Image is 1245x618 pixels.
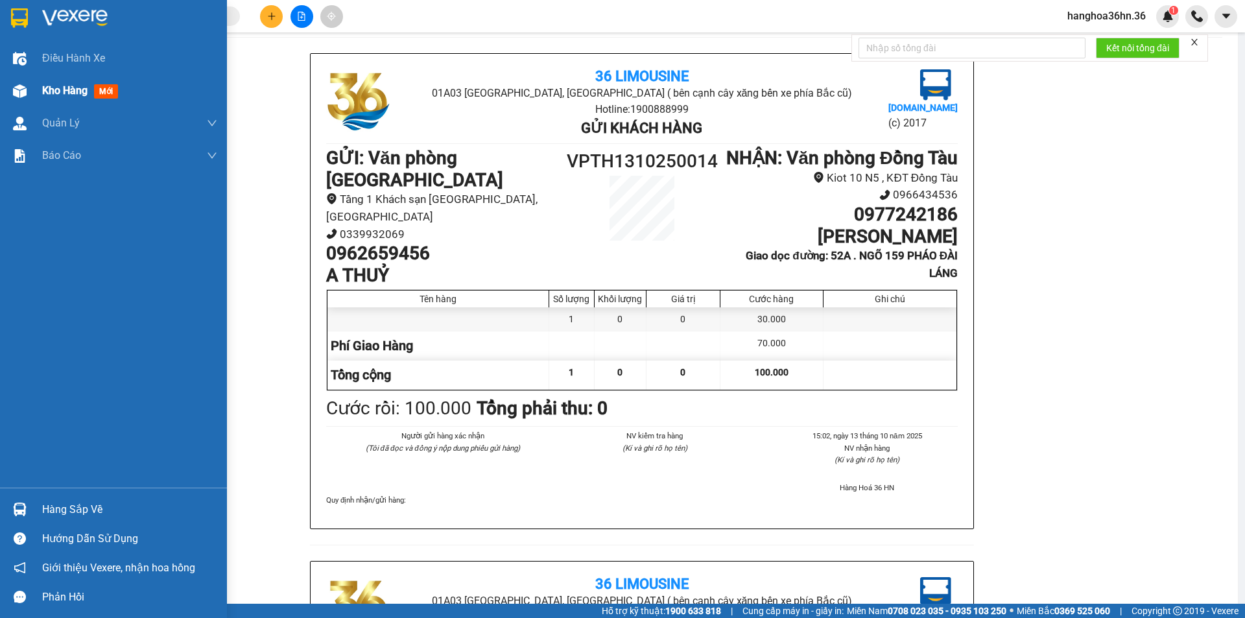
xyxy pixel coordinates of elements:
b: Gửi khách hàng [581,120,702,136]
div: Hướng dẫn sử dụng [42,529,217,549]
img: icon-new-feature [1162,10,1174,22]
h1: [PERSON_NAME] [721,226,958,248]
div: Quy định nhận/gửi hàng : [326,494,958,506]
div: Cước hàng [724,294,820,304]
strong: 1900 633 818 [665,606,721,616]
img: logo.jpg [16,16,81,81]
img: phone-icon [1191,10,1203,22]
span: 0 [680,367,685,377]
span: plus [267,12,276,21]
h1: 0962659456 [326,243,563,265]
i: (Tôi đã đọc và đồng ý nộp dung phiếu gửi hàng) [366,444,520,453]
span: Cung cấp máy in - giấy in: [742,604,844,618]
b: Tổng phải thu: 0 [477,398,608,419]
div: Phí Giao Hàng [327,331,549,361]
li: NV nhận hàng [777,442,958,454]
span: Hỗ trợ kỹ thuật: [602,604,721,618]
b: 36 Limousine [136,15,230,31]
span: Kho hàng [42,84,88,97]
li: 01A03 [GEOGRAPHIC_DATA], [GEOGRAPHIC_DATA] ( bên cạnh cây xăng bến xe phía Bắc cũ) [431,85,852,101]
button: plus [260,5,283,28]
i: (Kí và ghi rõ họ tên) [835,455,899,464]
img: warehouse-icon [13,503,27,516]
li: (c) 2017 [888,115,958,131]
span: phone [326,228,337,239]
h1: 0977242186 [721,204,958,226]
button: aim [320,5,343,28]
b: NHẬN : Văn phòng Đồng Tàu [726,147,958,169]
span: | [731,604,733,618]
img: warehouse-icon [13,117,27,130]
li: NV kiểm tra hàng [564,430,745,442]
img: logo.jpg [920,69,951,101]
div: 70.000 [720,331,824,361]
button: file-add [290,5,313,28]
span: caret-down [1220,10,1232,22]
b: 36 Limousine [595,68,689,84]
h1: A THUỶ [326,265,563,287]
div: 1 [549,307,595,331]
span: mới [94,84,118,99]
div: Số lượng [552,294,591,304]
div: Hàng sắp về [42,500,217,519]
span: copyright [1173,606,1182,615]
span: Miền Bắc [1017,604,1110,618]
span: Kết nối tổng đài [1106,41,1169,55]
button: Kết nối tổng đài [1096,38,1180,58]
span: close [1190,38,1199,47]
i: (Kí và ghi rõ họ tên) [622,444,687,453]
span: 0 [617,367,622,377]
span: 1 [1171,6,1176,15]
span: Tổng cộng [331,367,391,383]
img: logo.jpg [920,577,951,608]
div: Tên hàng [331,294,545,304]
li: 01A03 [GEOGRAPHIC_DATA], [GEOGRAPHIC_DATA] ( bên cạnh cây xăng bến xe phía Bắc cũ) [72,32,294,80]
span: down [207,118,217,128]
span: Quản Lý [42,115,80,131]
span: file-add [297,12,306,21]
li: Người gửi hàng xác nhận [352,430,533,442]
b: GỬI : Văn phòng [GEOGRAPHIC_DATA] [326,147,503,191]
li: 01A03 [GEOGRAPHIC_DATA], [GEOGRAPHIC_DATA] ( bên cạnh cây xăng bến xe phía Bắc cũ) [431,593,852,609]
img: warehouse-icon [13,52,27,65]
img: warehouse-icon [13,84,27,98]
span: aim [327,12,336,21]
span: environment [813,172,824,183]
li: Hotline: 1900888999 [72,80,294,97]
div: 0 [595,307,646,331]
span: question-circle [14,532,26,545]
b: 36 Limousine [595,576,689,592]
sup: 1 [1169,6,1178,15]
img: solution-icon [13,149,27,163]
div: 30.000 [720,307,824,331]
b: Giao dọc đường: 52A . NGÕ 159 PHÁO ĐÀI LÁNG [746,249,958,279]
b: [DOMAIN_NAME] [888,102,958,113]
input: Nhập số tổng đài [859,38,1085,58]
span: down [207,150,217,161]
span: Miền Nam [847,604,1006,618]
img: logo.jpg [326,69,391,134]
li: 0339932069 [326,226,563,243]
div: Giá trị [650,294,717,304]
div: Ghi chú [827,294,953,304]
span: hanghoa36hn.36 [1057,8,1156,24]
span: notification [14,562,26,574]
div: Khối lượng [598,294,643,304]
div: Phản hồi [42,588,217,607]
strong: 0369 525 060 [1054,606,1110,616]
li: 15:02, ngày 13 tháng 10 năm 2025 [777,430,958,442]
span: Báo cáo [42,147,81,163]
span: 1 [569,367,574,377]
li: Hàng Hoá 36 HN [777,482,958,493]
span: phone [879,189,890,200]
button: caret-down [1215,5,1237,28]
span: Điều hành xe [42,50,105,66]
div: Cước rồi : 100.000 [326,394,471,423]
span: | [1120,604,1122,618]
span: Giới thiệu Vexere, nhận hoa hồng [42,560,195,576]
span: 100.000 [755,367,788,377]
li: Hotline: 1900888999 [431,101,852,117]
li: 0966434536 [721,186,958,204]
div: 0 [646,307,720,331]
li: Tầng 1 Khách sạn [GEOGRAPHIC_DATA], [GEOGRAPHIC_DATA] [326,191,563,225]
